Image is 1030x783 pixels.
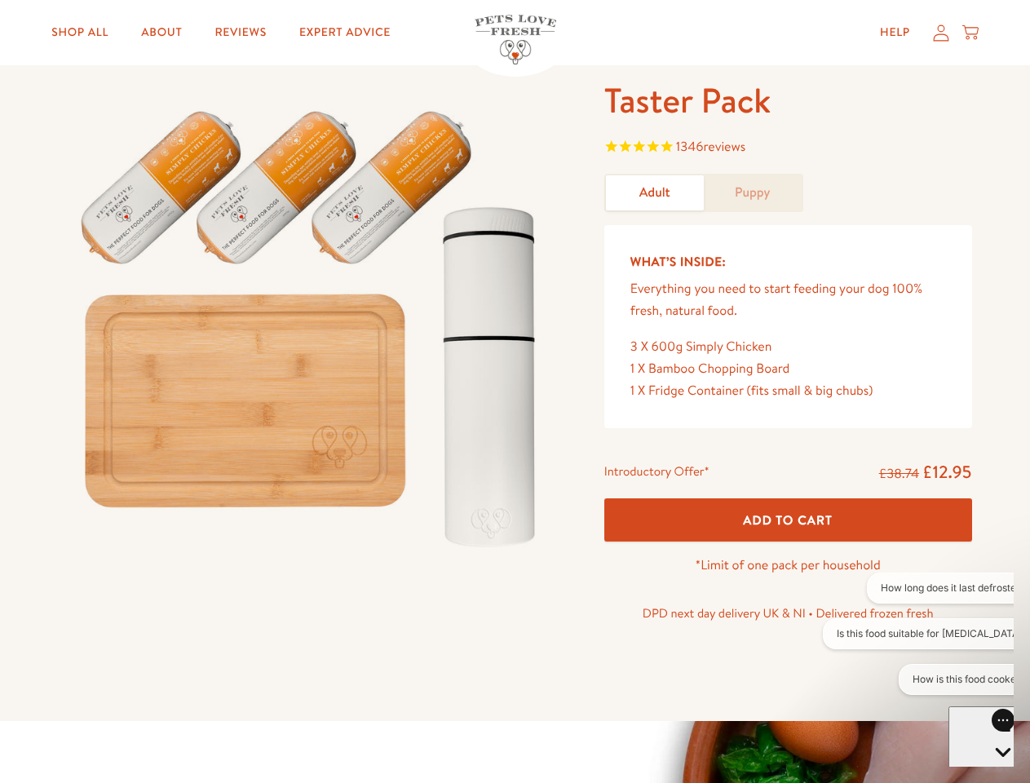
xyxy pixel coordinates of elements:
span: Add To Cart [743,511,833,529]
img: Taster Pack - Adult [59,78,565,564]
p: *Limit of one pack per household [604,555,972,577]
div: 1 X Fridge Container (fits small & big chubs) [630,380,946,402]
a: About [128,16,195,49]
p: DPD next day delivery UK & NI • Delivered frozen fresh [604,603,972,624]
a: Adult [606,175,704,210]
a: Reviews [201,16,279,49]
span: Rated 4.8 out of 5 stars 1346 reviews [604,136,972,161]
span: 1346 reviews [676,138,745,156]
span: 1 X Bamboo Chopping Board [630,360,790,378]
h1: Taster Pack [604,78,972,123]
iframe: Gorgias live chat messenger [948,706,1014,767]
h5: What’s Inside: [630,251,946,272]
button: How is this food cooked? [84,91,226,122]
span: £12.95 [922,460,972,484]
a: Puppy [704,175,802,210]
a: Shop All [38,16,122,49]
button: Add To Cart [604,498,972,542]
p: Everything you need to start feeding your dog 100% fresh, natural food. [630,278,946,322]
img: Pets Love Fresh [475,15,556,64]
s: £38.74 [879,465,919,483]
iframe: Gorgias live chat conversation starters [815,573,1014,710]
div: Introductory Offer* [604,461,710,485]
button: Is this food suitable for [MEDICAL_DATA]? [8,46,226,77]
a: Help [867,16,923,49]
a: Expert Advice [286,16,404,49]
span: reviews [703,138,745,156]
div: 3 X 600g Simply Chicken [630,336,946,358]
